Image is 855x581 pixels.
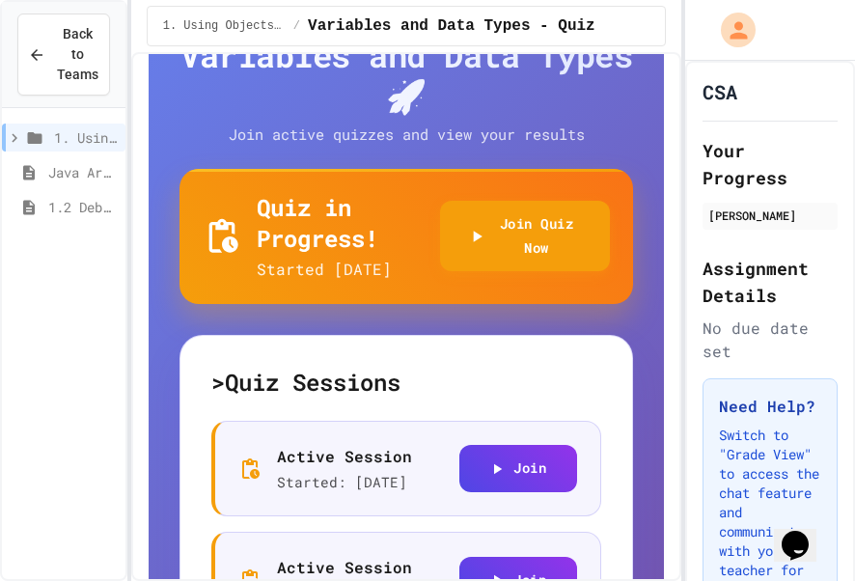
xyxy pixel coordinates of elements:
[703,78,737,105] h1: CSA
[440,201,611,271] button: Join Quiz Now
[277,556,412,579] p: Active Session
[774,504,836,562] iframe: chat widget
[277,472,412,493] p: Started: [DATE]
[701,8,760,52] div: My Account
[257,258,440,281] p: Started [DATE]
[179,35,634,116] h4: Variables and Data Types 🚀
[703,255,838,309] h2: Assignment Details
[211,367,602,398] h5: > Quiz Sessions
[277,445,412,468] p: Active Session
[257,192,440,254] h5: Quiz in Progress!
[703,317,838,363] div: No due date set
[189,124,623,146] p: Join active quizzes and view your results
[54,127,118,148] span: 1. Using Objects and Methods
[708,207,832,224] div: [PERSON_NAME]
[293,18,300,34] span: /
[48,197,118,217] span: 1.2 Debugging Exercise
[703,137,838,191] h2: Your Progress
[459,445,577,492] button: Join
[48,162,118,182] span: Java Arithmetic
[308,14,595,38] span: Variables and Data Types - Quiz
[719,395,821,418] h3: Need Help?
[163,18,286,34] span: 1. Using Objects and Methods
[57,24,98,85] span: Back to Teams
